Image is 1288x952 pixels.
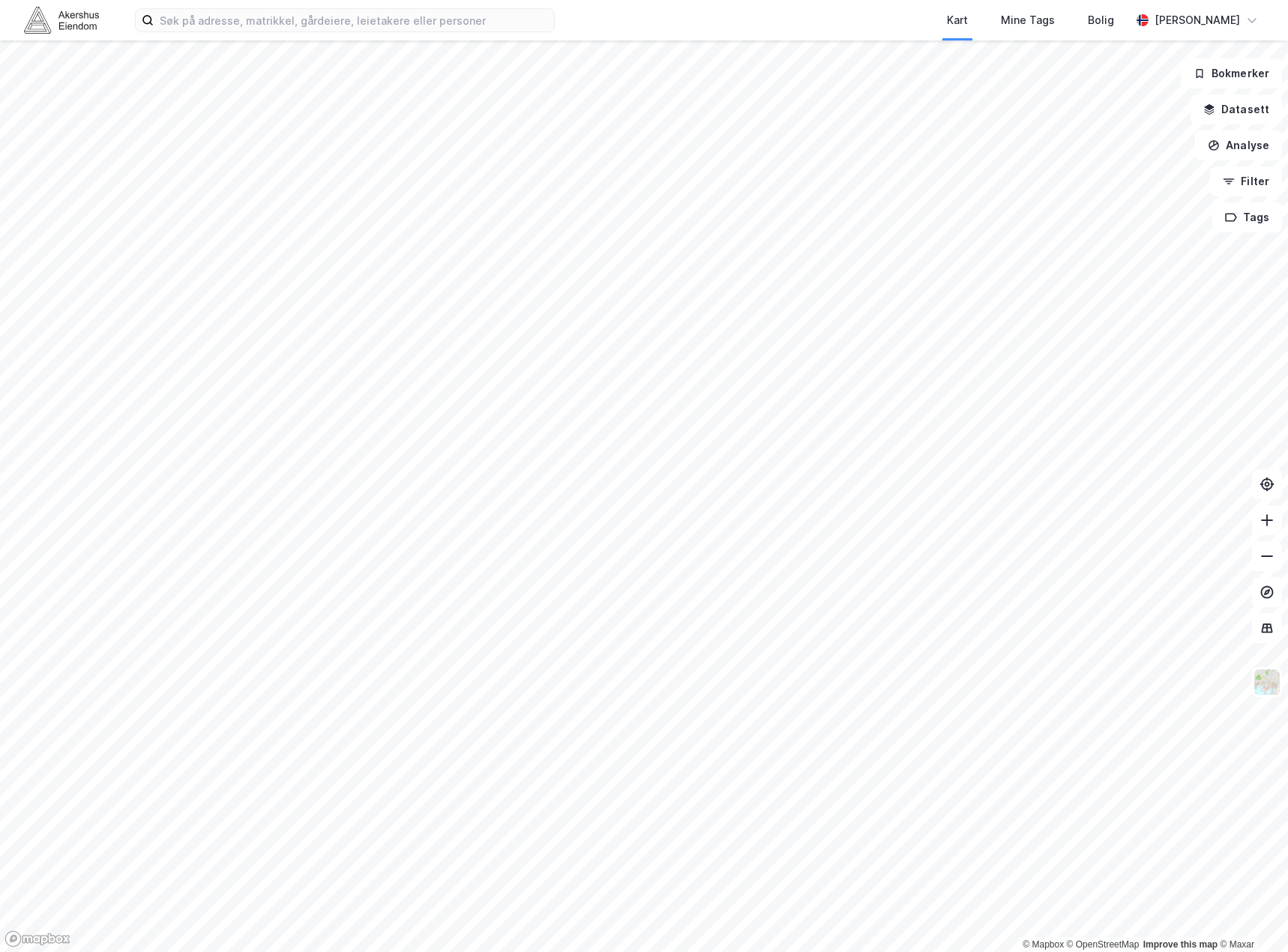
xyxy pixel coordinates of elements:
[1212,202,1282,232] button: Tags
[154,9,554,31] input: Søk på adresse, matrikkel, gårdeiere, leietakere eller personer
[1155,11,1240,29] div: [PERSON_NAME]
[1253,668,1281,696] img: Z
[1181,58,1282,88] button: Bokmerker
[1067,939,1140,950] a: OpenStreetMap
[1143,939,1218,950] a: Improve this map
[1001,11,1055,29] div: Mine Tags
[1213,880,1288,952] iframe: Chat Widget
[1213,880,1288,952] div: Kontrollprogram for chat
[1023,939,1064,950] a: Mapbox
[947,11,968,29] div: Kart
[1210,166,1282,196] button: Filter
[1088,11,1114,29] div: Bolig
[24,7,99,33] img: akershus-eiendom-logo.9091f326c980b4bce74ccdd9f866810c.svg
[4,930,70,948] a: Mapbox homepage
[1195,130,1282,160] button: Analyse
[1191,94,1282,124] button: Datasett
